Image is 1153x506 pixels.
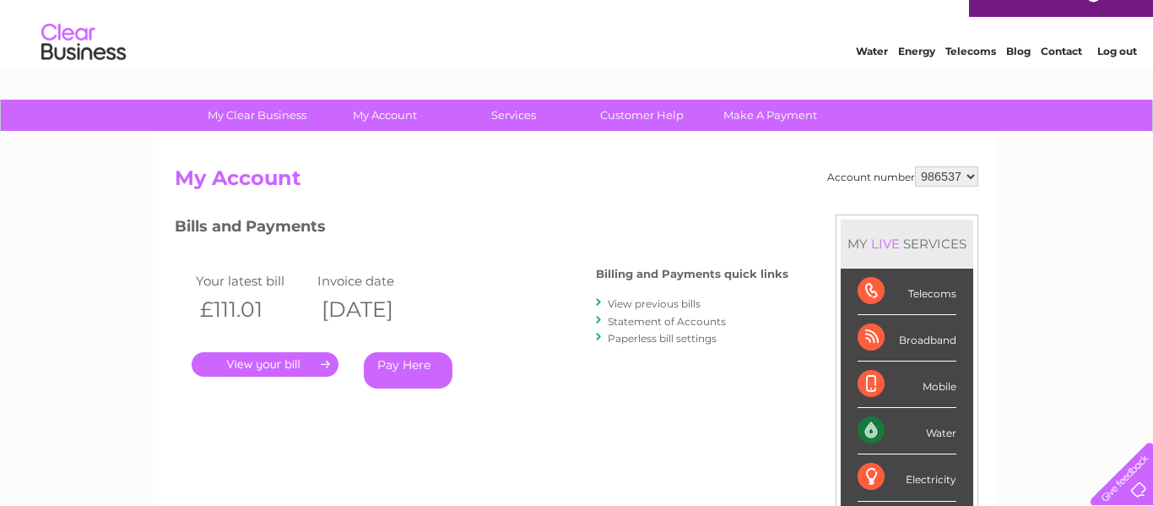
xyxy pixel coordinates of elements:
a: Pay Here [364,352,452,389]
div: Account number [827,166,978,187]
a: Contact [1041,72,1082,84]
div: Water [858,408,956,454]
h4: Billing and Payments quick links [596,268,788,280]
a: . [192,352,338,377]
a: Blog [1006,72,1031,84]
div: Clear Business is a trading name of Verastar Limited (registered in [GEOGRAPHIC_DATA] No. 3667643... [179,9,977,82]
div: LIVE [868,236,903,252]
a: 0333 014 3131 [835,8,951,30]
a: Statement of Accounts [608,315,726,328]
div: Telecoms [858,269,956,315]
div: Electricity [858,454,956,501]
a: Make A Payment [701,100,840,131]
div: Broadband [858,315,956,362]
th: [DATE] [313,292,435,327]
div: Mobile [858,362,956,408]
a: My Account [316,100,455,131]
a: Log out [1097,72,1137,84]
a: Paperless bill settings [608,332,717,345]
a: Water [856,72,888,84]
h2: My Account [175,166,978,199]
th: £111.01 [192,292,313,327]
a: Customer Help [572,100,712,131]
a: Services [444,100,583,131]
td: Your latest bill [192,269,313,292]
div: MY SERVICES [841,220,973,268]
a: Telecoms [945,72,996,84]
h3: Bills and Payments [175,215,788,244]
a: My Clear Business [187,100,327,131]
td: Invoice date [313,269,435,292]
img: logo.png [41,44,127,95]
a: View previous bills [608,297,701,310]
a: Energy [898,72,935,84]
